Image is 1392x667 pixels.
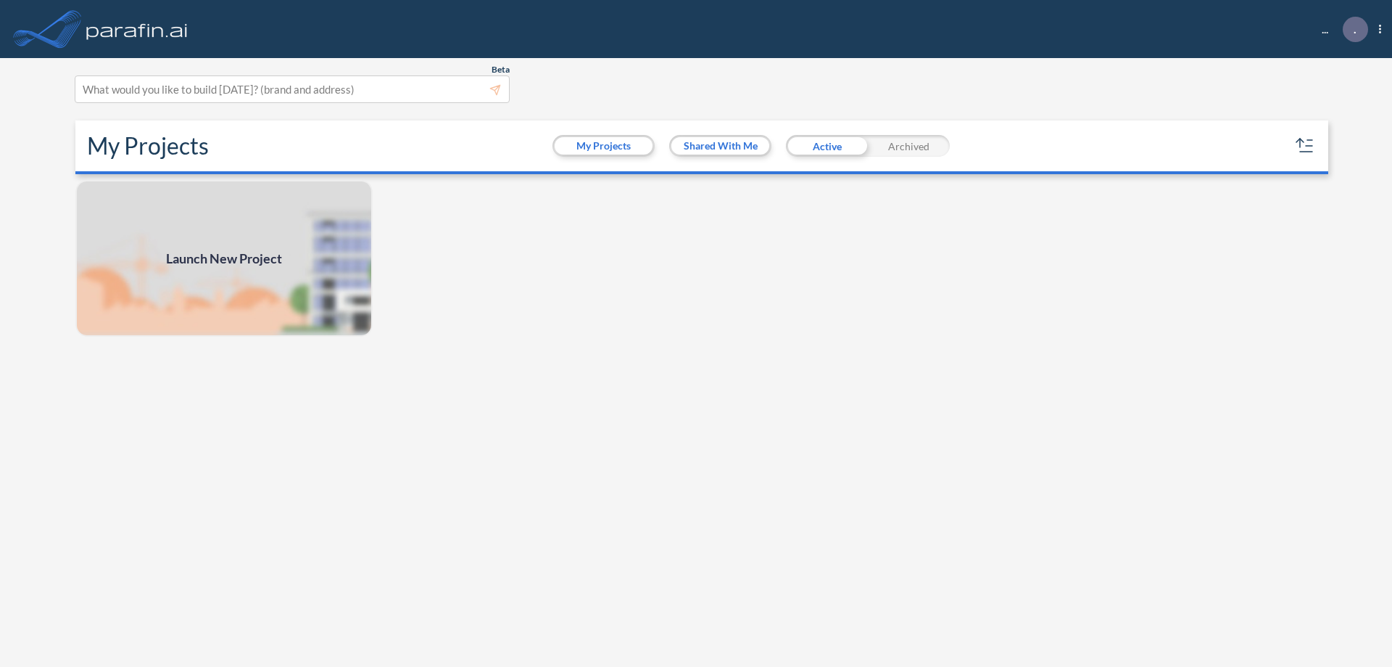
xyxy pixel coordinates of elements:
[166,249,282,269] span: Launch New Project
[555,137,652,155] button: My Projects
[671,137,769,155] button: Shared With Me
[1293,134,1317,157] button: sort
[492,64,510,75] span: Beta
[75,180,373,337] a: Launch New Project
[786,135,868,157] div: Active
[87,132,209,160] h2: My Projects
[83,15,191,44] img: logo
[75,180,373,337] img: add
[1354,22,1356,36] p: .
[868,135,950,157] div: Archived
[1300,17,1381,42] div: ...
